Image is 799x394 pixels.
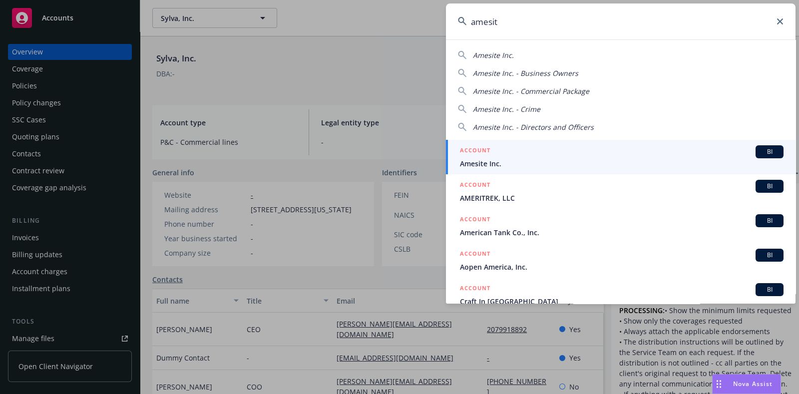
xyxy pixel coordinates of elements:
[473,86,589,96] span: Amesite Inc. - Commercial Package
[760,285,780,294] span: BI
[460,214,490,226] h5: ACCOUNT
[460,296,784,307] span: Craft In [GEOGRAPHIC_DATA]
[460,158,784,169] span: Amesite Inc.
[446,278,796,312] a: ACCOUNTBICraft In [GEOGRAPHIC_DATA]
[760,147,780,156] span: BI
[473,122,594,132] span: Amesite Inc. - Directors and Officers
[733,380,773,388] span: Nova Assist
[473,104,540,114] span: Amesite Inc. - Crime
[760,216,780,225] span: BI
[473,68,578,78] span: Amesite Inc. - Business Owners
[460,283,490,295] h5: ACCOUNT
[460,180,490,192] h5: ACCOUNT
[446,140,796,174] a: ACCOUNTBIAmesite Inc.
[713,375,725,394] div: Drag to move
[460,249,490,261] h5: ACCOUNT
[712,374,781,394] button: Nova Assist
[760,251,780,260] span: BI
[446,243,796,278] a: ACCOUNTBIAopen America, Inc.
[446,174,796,209] a: ACCOUNTBIAMERITREK, LLC
[446,209,796,243] a: ACCOUNTBIAmerican Tank Co., Inc.
[460,145,490,157] h5: ACCOUNT
[446,3,796,39] input: Search...
[460,193,784,203] span: AMERITREK, LLC
[473,50,514,60] span: Amesite Inc.
[460,262,784,272] span: Aopen America, Inc.
[760,182,780,191] span: BI
[460,227,784,238] span: American Tank Co., Inc.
